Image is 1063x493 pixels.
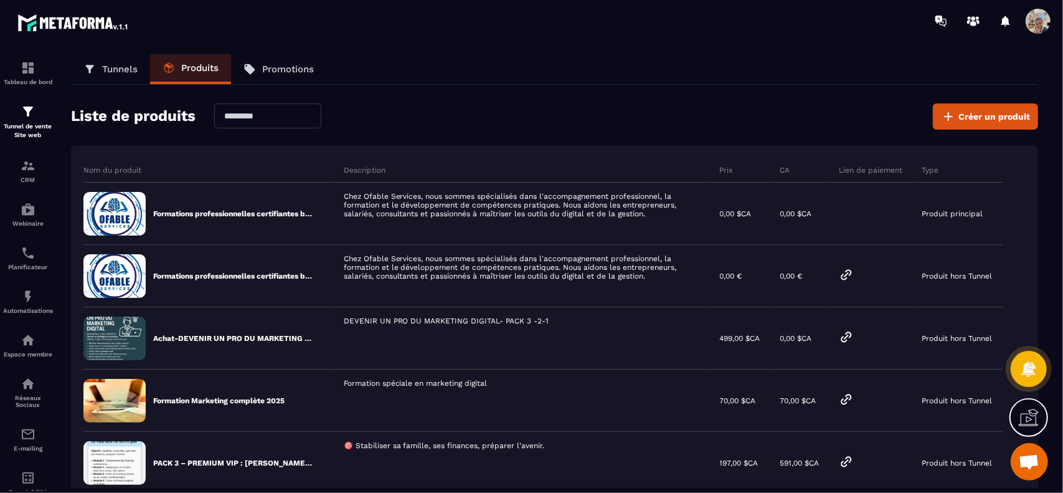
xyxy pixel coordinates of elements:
p: Formations professionnelles certifiantes by Ofable Services Inc [153,209,315,219]
span: Créer un produit [958,110,1030,123]
a: automationsautomationsEspace membre [3,323,53,367]
p: Produits [181,62,219,74]
img: automations [21,202,35,217]
p: Produit hors Tunnel [922,459,993,467]
p: Tunnels [102,64,138,75]
p: Tableau de bord [3,79,53,85]
a: schedulerschedulerPlanificateur [3,236,53,280]
img: scheduler [21,246,35,261]
div: Ouvrir le chat [1011,443,1048,481]
p: PACK 3 – PREMIUM VIP : [PERSON_NAME] et réussir comme un Pro [153,458,315,468]
p: Promotions [262,64,314,75]
p: Produit hors Tunnel [922,272,993,280]
img: a236c8b45ff51db194b1917d120a3246.png [83,192,146,236]
p: Tunnel de vente Site web [3,122,53,140]
p: Automatisations [3,307,53,314]
p: Produit hors Tunnel [922,396,993,405]
img: d665c545c526230a8ad204c824d26013.png [83,441,146,485]
p: Espace membre [3,351,53,358]
a: emailemailE-mailing [3,418,53,461]
p: Réseaux Sociaux [3,395,53,408]
a: formationformationTableau de bord [3,51,53,95]
img: social-network [21,376,35,391]
p: Formations professionnelles certifiantes by Ofable Services INC. [153,271,315,281]
img: formation-default-image.91678625.jpeg [83,379,146,423]
img: automations [21,289,35,304]
a: formationformationTunnel de vente Site web [3,95,53,149]
p: Formation Marketing complète 2025 [153,396,285,406]
img: 2f44afe8695459f3f0ec1032bba636d4.png [83,317,146,360]
p: Prix [720,165,733,175]
img: email [21,427,35,442]
a: automationsautomationsAutomatisations [3,280,53,323]
p: E-mailing [3,445,53,452]
p: CA [780,165,790,175]
img: automations [21,333,35,348]
img: formation [21,60,35,75]
p: Lien de paiement [839,165,902,175]
p: Produit principal [922,209,983,218]
p: Planificateur [3,264,53,270]
h2: Liste de produits [71,103,196,130]
img: 8a3523808ce0c581fe4018820cb42e34.png [83,254,146,298]
a: automationsautomationsWebinaire [3,193,53,236]
img: accountant [21,471,35,486]
a: Produits [150,54,231,84]
p: Produit hors Tunnel [922,334,993,343]
p: Achat-DEVENIR UN PRO DU MARKETING DIGITAL- PACK 3 -2-1 [153,333,315,343]
p: Description [344,165,385,175]
a: social-networksocial-networkRéseaux Sociaux [3,367,53,418]
p: Type [922,165,939,175]
a: Tunnels [71,54,150,84]
p: Nom du produit [83,165,141,175]
img: formation [21,104,35,119]
p: Webinaire [3,220,53,227]
p: CRM [3,176,53,183]
img: formation [21,158,35,173]
img: logo [17,11,130,34]
button: Créer un produit [933,103,1038,130]
a: formationformationCRM [3,149,53,193]
a: Promotions [231,54,326,84]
